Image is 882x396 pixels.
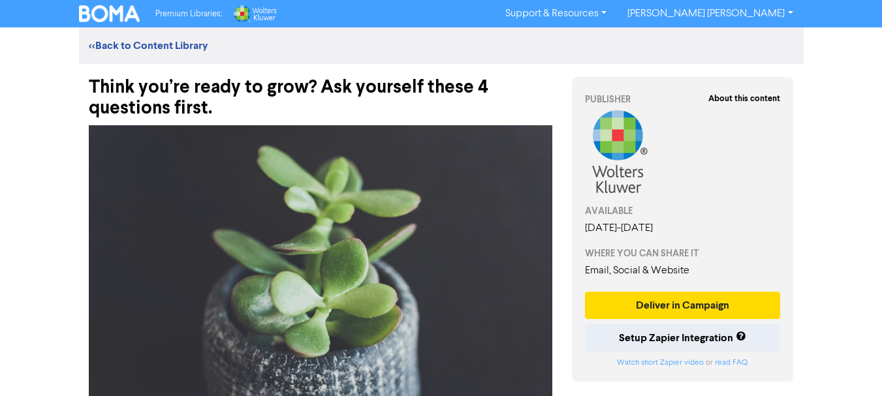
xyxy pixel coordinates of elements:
div: PUBLISHER [585,93,781,106]
div: AVAILABLE [585,204,781,218]
div: [DATE] - [DATE] [585,221,781,236]
button: Deliver in Campaign [585,292,781,319]
iframe: Chat Widget [817,333,882,396]
div: or [585,357,781,369]
div: WHERE YOU CAN SHARE IT [585,247,781,260]
img: Wolters Kluwer [232,5,277,22]
div: Email, Social & Website [585,263,781,279]
strong: About this content [708,93,780,104]
a: [PERSON_NAME] [PERSON_NAME] [617,3,803,24]
img: BOMA Logo [79,5,140,22]
a: <<Back to Content Library [89,39,208,52]
span: Premium Libraries: [155,10,222,18]
div: Think you’re ready to grow? Ask yourself these 4 questions first. [89,64,552,119]
a: read FAQ [715,359,748,367]
a: Watch short Zapier video [617,359,704,367]
a: Support & Resources [495,3,617,24]
button: Setup Zapier Integration [585,324,781,352]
